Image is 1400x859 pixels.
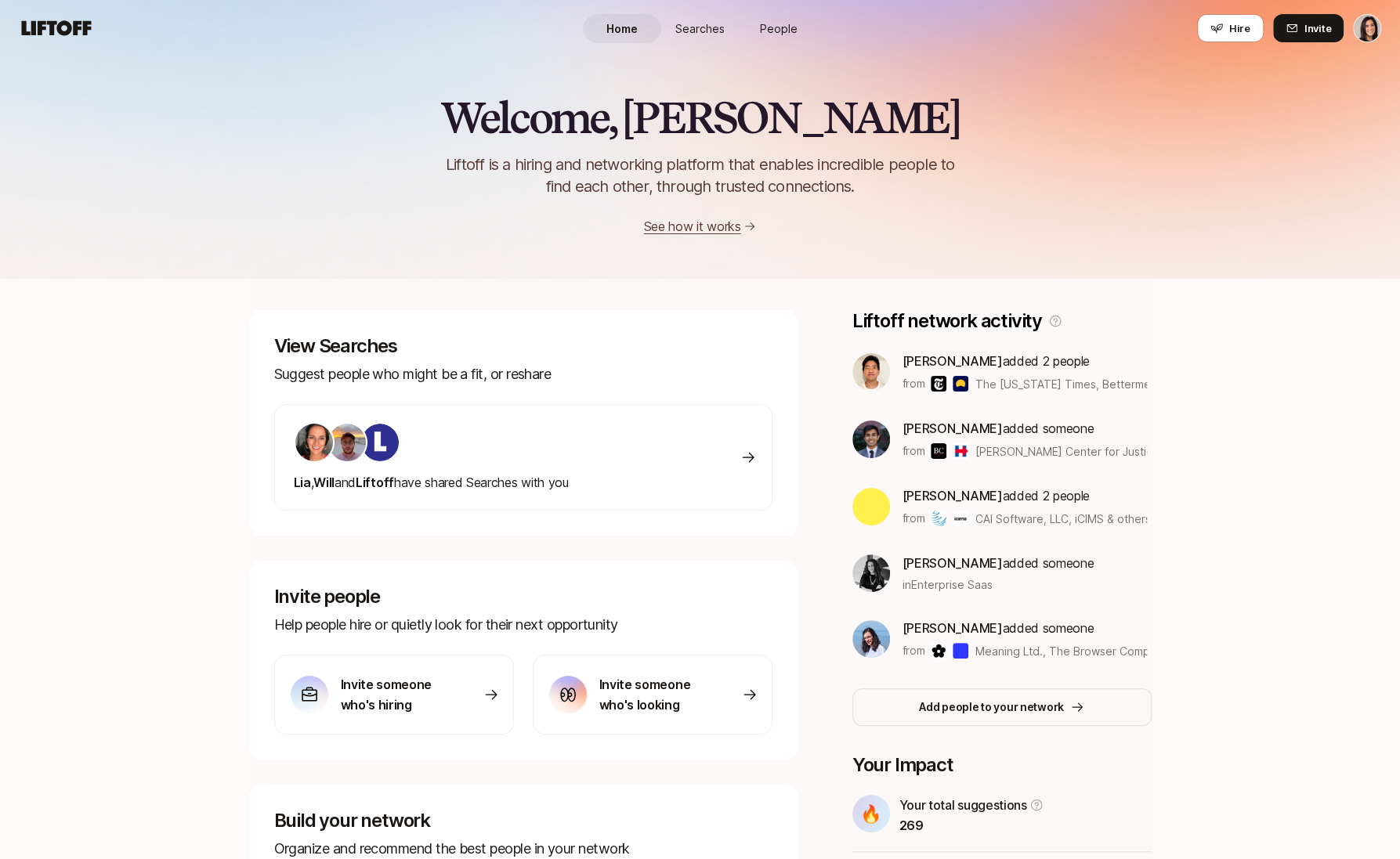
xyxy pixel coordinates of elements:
[1273,14,1344,42] button: Invite
[1197,14,1264,42] button: Hire
[760,20,798,37] span: People
[903,418,1148,439] p: added someone
[274,363,772,385] p: Suggest people who might be a fit, or reshare
[852,754,1152,776] p: Your Impact
[675,20,725,37] span: Searches
[294,475,311,490] span: Lia
[903,442,925,460] p: from
[899,815,1044,836] p: 269
[335,475,356,490] span: and
[661,14,740,43] a: Searches
[313,475,335,490] span: Will
[931,511,946,526] img: CAI Software, LLC
[953,376,968,392] img: Betterment
[903,488,1003,503] span: [PERSON_NAME]
[903,351,1148,371] p: added 2 people
[852,554,890,592] img: e4106609_49c2_46c4_bd1b_35880d361c05.jpg
[903,641,925,660] p: from
[903,485,1148,506] p: added 2 people
[903,420,1003,436] span: [PERSON_NAME]
[356,475,394,490] span: Liftoff
[1304,20,1331,36] span: Invite
[903,576,993,593] span: in Enterprise Saas
[294,475,569,490] span: have shared Searches with you
[953,443,968,459] img: Hillary for America
[341,674,450,715] p: Invite someone who's hiring
[328,424,366,461] img: ACg8ocJgLS4_X9rs-p23w7LExaokyEoWgQo9BGx67dOfttGDosg=s160-c
[931,643,946,659] img: Meaning Ltd.
[852,310,1042,332] p: Liftoff network activity
[852,420,890,458] img: 4640b0e7_2b03_4c4f_be34_fa460c2e5c38.jpg
[274,335,772,357] p: View Searches
[361,424,399,461] img: ACg8ocKIuO9-sklR2KvA8ZVJz4iZ_g9wtBiQREC3t8A94l4CTg=s160-c
[440,94,960,141] h2: Welcome, [PERSON_NAME]
[931,443,946,459] img: Brennan Center for Justice
[953,511,968,526] img: iCIMS
[583,14,661,43] a: Home
[311,475,314,490] span: ,
[852,353,890,391] img: c3894d86_b3f1_4e23_a0e4_4d923f503b0e.jpg
[975,644,1215,658] span: Meaning Ltd., The Browser Company & others
[606,20,638,37] span: Home
[953,643,968,659] img: The Browser Company
[903,618,1148,638] p: added someone
[599,674,709,715] p: Invite someone who's looking
[899,795,1027,815] p: Your total suggestions
[852,688,1152,726] button: Add people to your network
[1229,20,1250,36] span: Hire
[274,614,772,636] p: Help people hire or quietly look for their next opportunity
[274,810,772,832] p: Build your network
[420,153,981,197] p: Liftoff is a hiring and networking platform that enables incredible people to find each other, th...
[274,586,772,608] p: Invite people
[931,376,946,392] img: The New York Times
[903,374,925,393] p: from
[919,698,1064,716] p: Add people to your network
[903,620,1003,636] span: [PERSON_NAME]
[903,353,1003,369] span: [PERSON_NAME]
[852,795,890,832] div: 🔥
[903,509,925,528] p: from
[644,218,741,234] a: See how it works
[975,445,1322,458] span: [PERSON_NAME] Center for Justice & [PERSON_NAME] for America
[295,424,333,461] img: 490561b5_2133_45f3_8e39_178badb376a1.jpg
[852,620,890,658] img: 3b21b1e9_db0a_4655_a67f_ab9b1489a185.jpg
[903,555,1003,571] span: [PERSON_NAME]
[852,488,890,525] img: ACg8ocJ2W33J9lXOM5h6IMpbHN7rIx5DgGkktEgTNgsVIsbsMejX_p2LUA=s160-c
[1353,14,1381,42] button: Eleanor Morgan
[903,553,1094,573] p: added someone
[740,14,818,43] a: People
[1354,15,1380,42] img: Eleanor Morgan
[975,512,1150,525] span: CAI Software, LLC, iCIMS & others
[975,377,1207,391] span: The [US_STATE] Times, Betterment & others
